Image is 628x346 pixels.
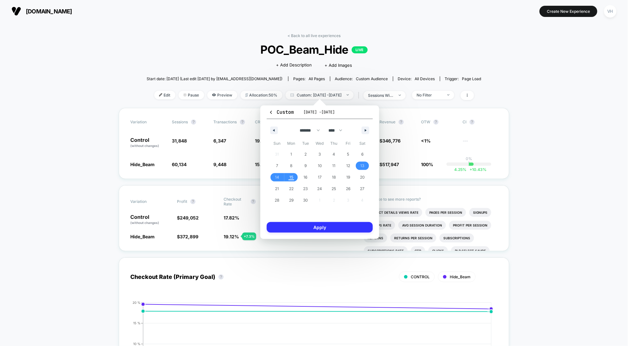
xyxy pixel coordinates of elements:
span: Edit [154,91,175,99]
span: 60,134 [172,162,187,167]
button: 17 [313,172,327,183]
p: Control [130,214,171,225]
span: 18 [332,172,336,183]
tspan: 15 % [133,321,141,325]
span: OTW [421,119,456,125]
span: Hide_Beam [450,274,471,279]
button: 28 [270,195,284,206]
span: 2 [304,149,307,160]
li: Pages Per Session [425,208,466,217]
button: 19 [341,172,356,183]
span: | [357,91,364,100]
span: Pause [179,91,204,99]
div: No Filter [417,93,442,97]
li: Ctr [411,246,425,255]
span: 517,947 [382,162,399,167]
tspan: 20 % [133,301,141,304]
tspan: 10 % [133,342,141,346]
button: ? [218,274,224,280]
button: [DOMAIN_NAME] [10,6,74,16]
button: 3 [313,149,327,160]
span: 25 [332,183,336,195]
span: Hide_Beam [130,234,155,239]
span: 10.43 % [466,167,486,172]
span: Preview [207,91,237,99]
li: Returns Per Session [390,234,436,242]
img: end [183,93,187,96]
span: [DATE] - [DATE] [303,110,335,115]
button: 15 [284,172,299,183]
span: Sun [270,138,284,149]
li: Subscriptions Rate [364,246,408,255]
button: ? [191,119,196,125]
button: ? [251,199,256,204]
span: CI [463,119,498,125]
span: 9,448 [213,162,226,167]
span: Custom Audience [356,76,388,81]
button: 22 [284,183,299,195]
span: Page Load [462,76,481,81]
span: 9 [304,160,307,172]
span: Allocation: 50% [241,91,282,99]
button: Apply [267,222,373,233]
span: [DOMAIN_NAME] [26,8,72,15]
li: Avg Session Duration [398,221,446,230]
span: 100% [421,162,433,167]
span: Wed [313,138,327,149]
span: all pages [309,76,325,81]
button: 30 [298,195,313,206]
span: + Add Images [325,63,352,68]
span: Thu [327,138,341,149]
span: 19.12 % [224,234,239,239]
span: 31,848 [172,138,187,143]
span: 7 [276,160,278,172]
span: CONTROL [411,274,430,279]
button: 8 [284,160,299,172]
button: 26 [341,183,356,195]
li: Product Details Views Rate [364,208,422,217]
span: Hide_Beam [130,162,155,167]
button: Create New Experience [540,6,597,17]
span: 27 [360,183,365,195]
span: Tue [298,138,313,149]
span: 3 [318,149,321,160]
img: calendar [290,93,294,96]
img: end [399,95,401,96]
button: 14 [270,172,284,183]
span: $ [379,138,401,143]
span: 24 [317,183,322,195]
span: Start date: [DATE] (Last edit [DATE] by [EMAIL_ADDRESS][DOMAIN_NAME]) [147,76,282,81]
span: 28 [275,195,279,206]
div: + 7.3 % [242,233,256,240]
button: 2 [298,149,313,160]
span: Revenue [379,119,395,124]
span: Device: [393,76,440,81]
div: sessions with impression [368,93,394,98]
button: Custom[DATE] -[DATE] [267,109,373,119]
button: 21 [270,183,284,195]
button: ? [399,119,404,125]
button: 23 [298,183,313,195]
span: 26 [346,183,350,195]
button: ? [433,119,439,125]
button: 18 [327,172,341,183]
span: 10 [318,160,322,172]
span: 13 [361,160,364,172]
li: Plp Select Sahde [451,246,490,255]
span: Fri [341,138,356,149]
p: 0% [466,156,472,161]
span: 15 [289,172,293,183]
span: 16 [303,172,307,183]
span: 372,899 [180,234,198,239]
span: Checkout Rate [224,197,248,206]
button: 11 [327,160,341,172]
span: Sat [355,138,370,149]
span: 22 [289,183,294,195]
button: 12 [341,160,356,172]
button: 6 [355,149,370,160]
span: 4.25 % [454,167,466,172]
img: rebalance [245,93,248,97]
button: VH [602,5,618,18]
li: Subscriptions [440,234,474,242]
span: <1% [421,138,431,143]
